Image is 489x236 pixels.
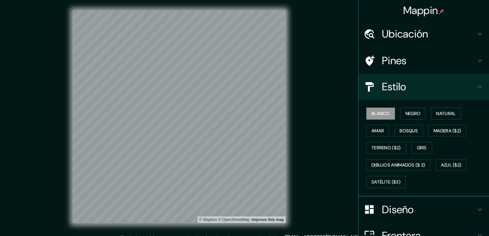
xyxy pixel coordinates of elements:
a: OpenStreetMap [218,217,250,222]
h4: Pines [382,54,476,67]
button: Azul ($2) [436,159,467,171]
button: Dibujos animados ($ 2) [366,159,431,171]
button: Negro [400,108,426,120]
font: Terreno ($2) [371,144,401,152]
iframe: Help widget launcher [431,211,482,229]
h4: Diseño [382,203,476,216]
div: Estilo [358,74,489,100]
canvas: Mapa [73,10,286,223]
font: Natural [436,110,456,118]
font: Negro [405,110,421,118]
font: Satélite ($3) [371,178,401,186]
font: Madera ($2) [434,127,461,135]
font: Mappin [403,4,438,17]
a: Mapbox [199,217,217,222]
button: Natural [431,108,461,120]
h4: Ubicación [382,27,476,40]
font: Dibujos animados ($ 2) [371,161,425,169]
img: pin-icon.png [439,9,444,14]
font: Bosque [400,127,418,135]
button: Gris [411,142,432,154]
font: Amar [371,127,384,135]
h4: Estilo [382,80,476,93]
a: Map feedback [252,217,284,222]
font: Gris [417,144,427,152]
div: Pines [358,48,489,74]
font: Blanco [371,110,390,118]
button: Bosque [394,125,423,137]
button: Terreno ($2) [366,142,406,154]
font: Azul ($2) [441,161,462,169]
button: Blanco [366,108,395,120]
div: Ubicación [358,21,489,47]
button: Madera ($2) [428,125,466,137]
div: Diseño [358,197,489,223]
button: Amar [366,125,389,137]
button: Satélite ($3) [366,176,406,188]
